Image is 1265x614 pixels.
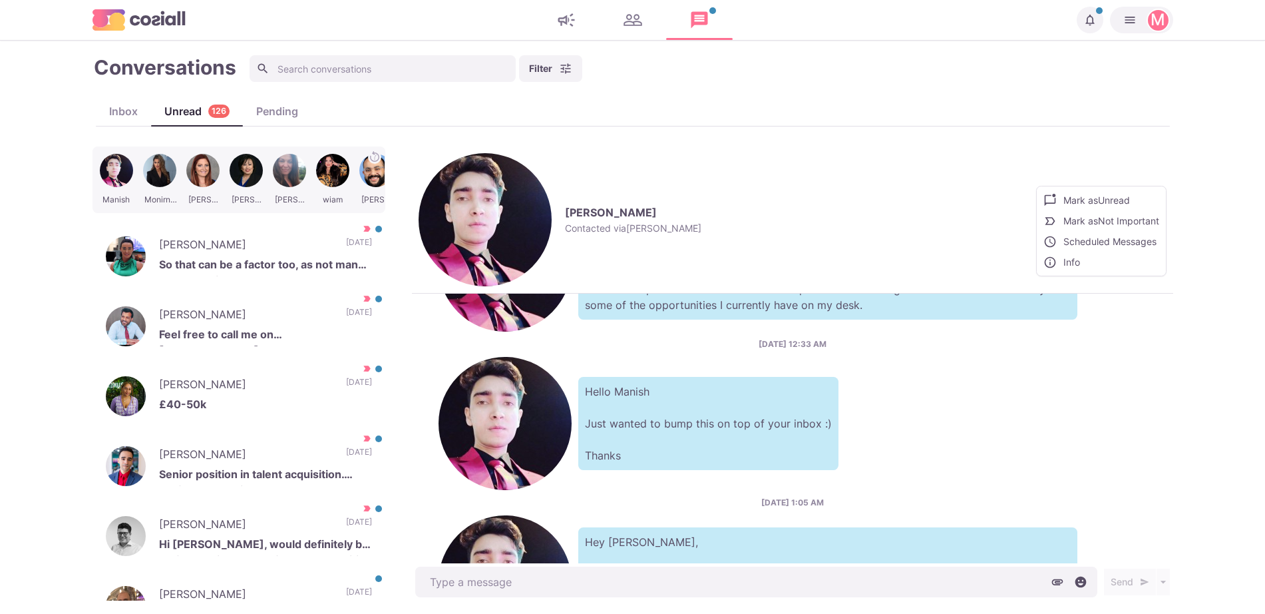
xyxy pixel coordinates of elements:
img: logo [92,9,186,30]
p: Senior position in talent acquisition. Preferably hybrid or remote environment [159,466,372,486]
img: Sunny Maini [106,306,146,346]
p: [PERSON_NAME] [159,516,333,536]
p: [PERSON_NAME] [159,306,333,326]
div: Inbox [96,103,151,119]
button: Manish Singh[PERSON_NAME]Contacted via[PERSON_NAME] [419,153,701,286]
p: [PERSON_NAME] [159,376,333,396]
img: Manish Singh [419,153,552,286]
p: [PERSON_NAME] [565,206,657,219]
p: [DATE] [346,376,372,396]
p: [DATE] [346,446,372,466]
input: Search conversations [250,55,516,82]
p: Feel free to call me on [PHONE_NUMBER] [159,326,372,346]
img: Lauryn Ifill [106,376,146,416]
img: Max Wheeler [106,516,146,556]
p: [PERSON_NAME] [159,236,333,256]
div: Martin [1151,12,1165,28]
h1: Conversations [94,55,236,79]
button: Filter [519,55,582,82]
p: [DATE] 12:33 AM [759,338,826,350]
p: [PERSON_NAME] [159,586,333,606]
button: Martin [1110,7,1173,33]
p: Hi [PERSON_NAME], would definitely be up for hearing some of the opportunities [159,536,372,556]
button: Select emoji [1071,572,1091,592]
p: £40-50k [159,396,372,416]
p: [DATE] [346,586,372,606]
p: [DATE] 1:05 AM [761,497,824,509]
p: [DATE] [346,516,372,536]
div: Pending [243,103,311,119]
button: Attach files [1047,572,1067,592]
p: Hello Manish Just wanted to bump this on top of your inbox :) Thanks [578,377,838,470]
button: Notifications [1077,7,1103,33]
div: Unread [151,103,243,119]
img: Manish Singh [439,357,572,490]
p: [DATE] [346,306,372,326]
p: Contacted via [PERSON_NAME] [565,222,701,234]
p: 126 [212,105,226,118]
p: [DATE] [346,236,372,256]
p: [PERSON_NAME] [159,446,333,466]
img: Mohamed Emara [106,446,146,486]
img: Natasha Francis [106,236,146,276]
button: Send [1104,569,1156,595]
p: So that can be a factor too, as not many as companies have that budget [159,256,372,276]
